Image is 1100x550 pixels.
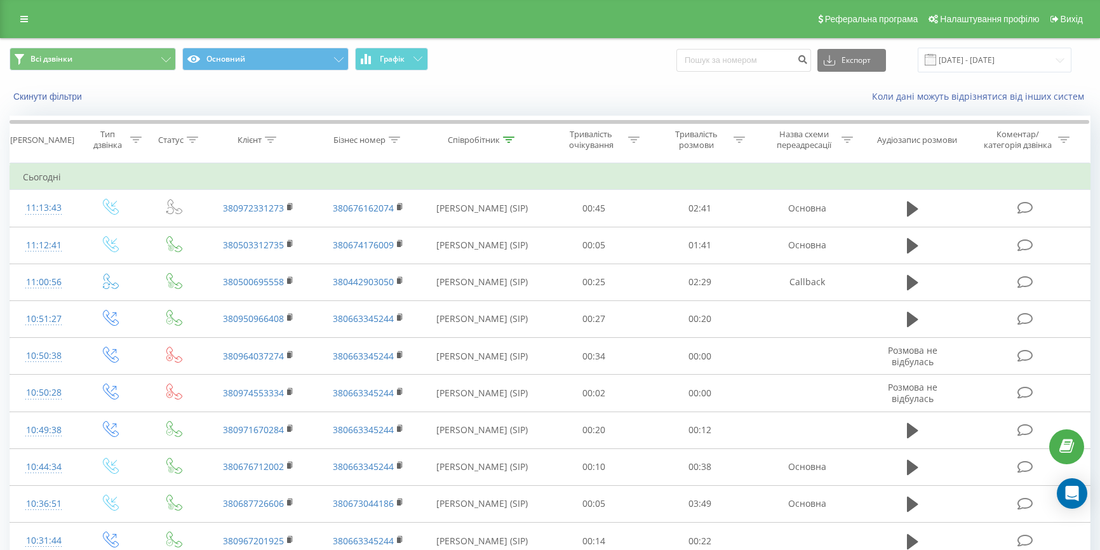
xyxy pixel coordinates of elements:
[158,135,184,145] div: Статус
[223,202,284,214] a: 380972331273
[223,387,284,399] a: 380974553334
[333,276,394,288] a: 380442903050
[223,350,284,362] a: 380964037274
[10,48,176,70] button: Всі дзвінки
[541,448,647,485] td: 00:10
[753,190,862,227] td: Основна
[647,264,753,300] td: 02:29
[23,418,65,443] div: 10:49:38
[333,312,394,325] a: 380663345244
[355,48,428,70] button: Графік
[877,135,957,145] div: Аудіозапис розмови
[647,448,753,485] td: 00:38
[23,492,65,516] div: 10:36:51
[825,14,918,24] span: Реферальна програма
[423,300,541,337] td: [PERSON_NAME] (SIP)
[333,350,394,362] a: 380663345244
[662,129,730,151] div: Тривалість розмови
[557,129,625,151] div: Тривалість очікування
[30,54,72,64] span: Всі дзвінки
[676,49,811,72] input: Пошук за номером
[753,264,862,300] td: Callback
[423,485,541,522] td: [PERSON_NAME] (SIP)
[333,239,394,251] a: 380674176009
[541,375,647,412] td: 00:02
[541,300,647,337] td: 00:27
[940,14,1039,24] span: Налаштування профілю
[647,300,753,337] td: 00:20
[333,460,394,473] a: 380663345244
[23,344,65,368] div: 10:50:38
[333,135,386,145] div: Бізнес номер
[770,129,838,151] div: Назва схеми переадресації
[647,485,753,522] td: 03:49
[23,380,65,405] div: 10:50:28
[10,91,88,102] button: Скинути фільтри
[333,535,394,547] a: 380663345244
[541,485,647,522] td: 00:05
[89,129,127,151] div: Тип дзвінка
[333,424,394,436] a: 380663345244
[541,338,647,375] td: 00:34
[223,312,284,325] a: 380950966408
[423,448,541,485] td: [PERSON_NAME] (SIP)
[223,239,284,251] a: 380503312735
[753,485,862,522] td: Основна
[423,375,541,412] td: [PERSON_NAME] (SIP)
[817,49,886,72] button: Експорт
[423,412,541,448] td: [PERSON_NAME] (SIP)
[10,164,1090,190] td: Сьогодні
[541,227,647,264] td: 00:05
[223,460,284,473] a: 380676712002
[423,338,541,375] td: [PERSON_NAME] (SIP)
[647,412,753,448] td: 00:12
[647,227,753,264] td: 01:41
[541,190,647,227] td: 00:45
[888,344,937,368] span: Розмова не відбулась
[333,497,394,509] a: 380673044186
[1057,478,1087,509] div: Open Intercom Messenger
[1061,14,1083,24] span: Вихід
[223,535,284,547] a: 380967201925
[981,129,1055,151] div: Коментар/категорія дзвінка
[23,455,65,480] div: 10:44:34
[541,264,647,300] td: 00:25
[647,375,753,412] td: 00:00
[23,307,65,332] div: 10:51:27
[23,270,65,295] div: 11:00:56
[333,387,394,399] a: 380663345244
[238,135,262,145] div: Клієнт
[448,135,500,145] div: Співробітник
[223,497,284,509] a: 380687726606
[647,338,753,375] td: 00:00
[23,233,65,258] div: 11:12:41
[333,202,394,214] a: 380676162074
[423,227,541,264] td: [PERSON_NAME] (SIP)
[753,227,862,264] td: Основна
[888,381,937,405] span: Розмова не відбулась
[10,135,74,145] div: [PERSON_NAME]
[647,190,753,227] td: 02:41
[541,412,647,448] td: 00:20
[423,264,541,300] td: [PERSON_NAME] (SIP)
[223,276,284,288] a: 380500695558
[23,196,65,220] div: 11:13:43
[872,90,1090,102] a: Коли дані можуть відрізнятися вiд інших систем
[753,448,862,485] td: Основна
[182,48,349,70] button: Основний
[423,190,541,227] td: [PERSON_NAME] (SIP)
[223,424,284,436] a: 380971670284
[380,55,405,64] span: Графік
